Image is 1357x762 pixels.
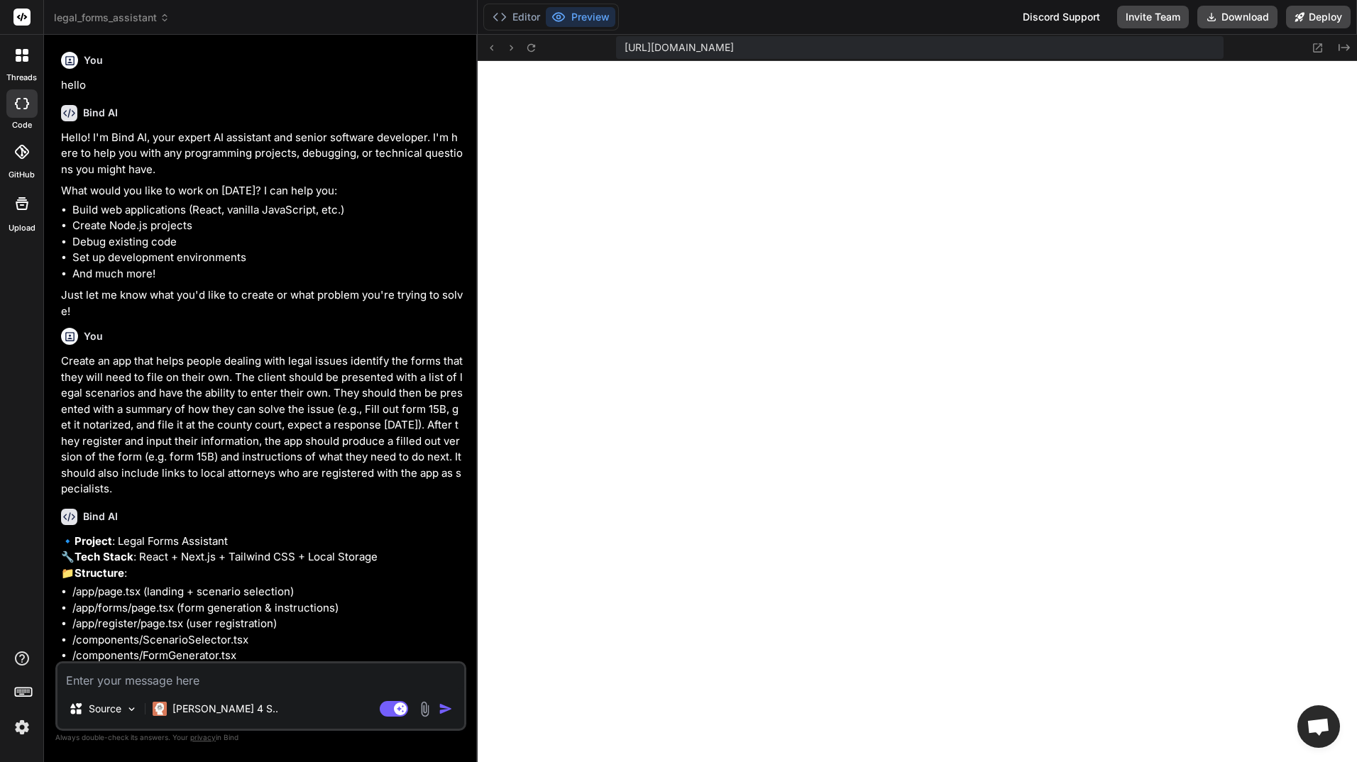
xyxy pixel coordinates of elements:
button: Preview [546,7,615,27]
h6: You [84,329,103,343]
h6: Bind AI [83,509,118,524]
label: GitHub [9,169,35,181]
img: settings [10,715,34,739]
h6: Bind AI [83,106,118,120]
span: privacy [190,733,216,741]
img: Claude 4 Sonnet [153,702,167,716]
p: Create an app that helps people dealing with legal issues identify the forms that they will need ... [61,353,463,497]
strong: Tech Stack [75,550,133,563]
li: /app/forms/page.tsx (form generation & instructions) [72,600,463,617]
button: Deploy [1286,6,1351,28]
p: Hello! I'm Bind AI, your expert AI assistant and senior software developer. I'm here to help you ... [61,130,463,178]
li: Create Node.js projects [72,218,463,234]
li: /app/register/page.tsx (user registration) [72,616,463,632]
div: Discord Support [1014,6,1109,28]
li: /app/page.tsx (landing + scenario selection) [72,584,463,600]
button: Editor [487,7,546,27]
li: Build web applications (React, vanilla JavaScript, etc.) [72,202,463,219]
p: What would you like to work on [DATE]? I can help you: [61,183,463,199]
li: Debug existing code [72,234,463,250]
li: /components/FormGenerator.tsx [72,648,463,664]
img: icon [439,702,453,716]
span: [URL][DOMAIN_NAME] [625,40,734,55]
div: Open chat [1297,705,1340,748]
li: And much more! [72,266,463,282]
button: Download [1197,6,1278,28]
p: hello [61,77,463,94]
li: Set up development environments [72,250,463,266]
span: legal_forms_assistant [54,11,170,25]
p: Always double-check its answers. Your in Bind [55,731,466,744]
strong: Structure [75,566,124,580]
label: code [12,119,32,131]
label: threads [6,72,37,84]
p: Just let me know what you'd like to create or what problem you're trying to solve! [61,287,463,319]
p: Source [89,702,121,716]
button: Invite Team [1117,6,1189,28]
img: Pick Models [126,703,138,715]
p: 🔹 : Legal Forms Assistant 🔧 : React + Next.js + Tailwind CSS + Local Storage 📁 : [61,534,463,582]
strong: Project [75,534,112,548]
label: Upload [9,222,35,234]
h6: You [84,53,103,67]
li: /components/ScenarioSelector.tsx [72,632,463,648]
img: attachment [417,701,433,717]
p: [PERSON_NAME] 4 S.. [172,702,278,716]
